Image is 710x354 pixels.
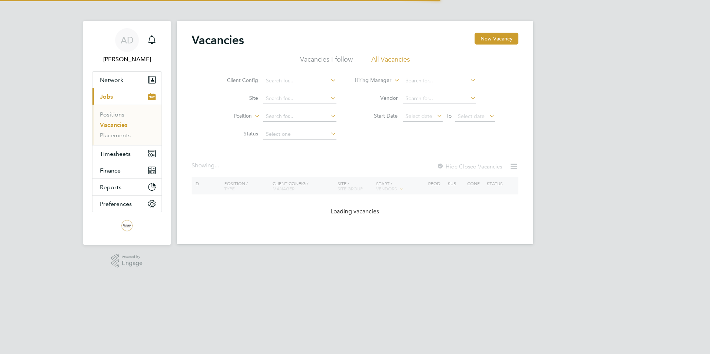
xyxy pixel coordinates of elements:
h2: Vacancies [192,33,244,47]
span: Preferences [100,200,132,207]
span: Alison Dauwalder [92,55,162,64]
a: Positions [100,111,124,118]
span: Powered by [122,254,143,260]
button: Preferences [92,196,162,212]
a: AD[PERSON_NAME] [92,28,162,64]
input: Search for... [263,111,336,122]
button: Finance [92,162,162,178]
input: Search for... [403,94,476,104]
button: Jobs [92,88,162,105]
label: Hide Closed Vacancies [437,163,502,170]
input: Search for... [263,76,336,86]
span: Select date [458,113,485,119]
span: Network [100,76,123,83]
span: To [444,111,454,121]
span: Reports [100,184,121,191]
nav: Main navigation [83,21,171,245]
span: Finance [100,167,121,174]
label: Vendor [355,95,398,101]
label: Client Config [215,77,258,83]
a: Go to home page [92,220,162,232]
li: All Vacancies [371,55,410,68]
button: Network [92,72,162,88]
input: Search for... [403,76,476,86]
label: Status [215,130,258,137]
a: Placements [100,132,131,139]
label: Site [215,95,258,101]
span: Engage [122,260,143,266]
a: Vacancies [100,121,127,128]
button: Reports [92,179,162,195]
label: Hiring Manager [349,77,391,84]
span: AD [121,35,134,45]
img: trevettgroup-logo-retina.png [121,220,133,232]
span: Select date [406,113,432,119]
span: ... [215,162,219,169]
div: Showing [192,162,221,170]
input: Select one [263,129,336,140]
button: Timesheets [92,145,162,162]
input: Search for... [263,94,336,104]
label: Start Date [355,112,398,119]
div: Jobs [92,105,162,145]
a: Powered byEngage [111,254,143,268]
span: Timesheets [100,150,131,157]
span: Jobs [100,93,113,100]
li: Vacancies I follow [300,55,353,68]
button: New Vacancy [475,33,518,45]
label: Position [209,112,252,120]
